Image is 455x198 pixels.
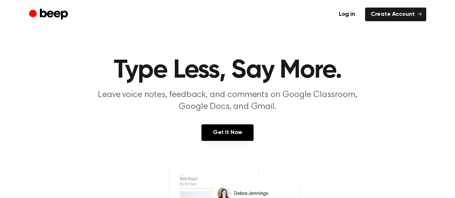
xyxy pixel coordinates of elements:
[365,8,426,21] a: Create Account
[201,124,254,141] a: Get It Now
[44,57,412,83] h1: Type Less, Say More.
[333,8,361,21] a: Log in
[29,8,70,22] a: Beep
[90,89,366,113] p: Leave voice notes, feedback, and comments on Google Classroom, Google Docs, and Gmail.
